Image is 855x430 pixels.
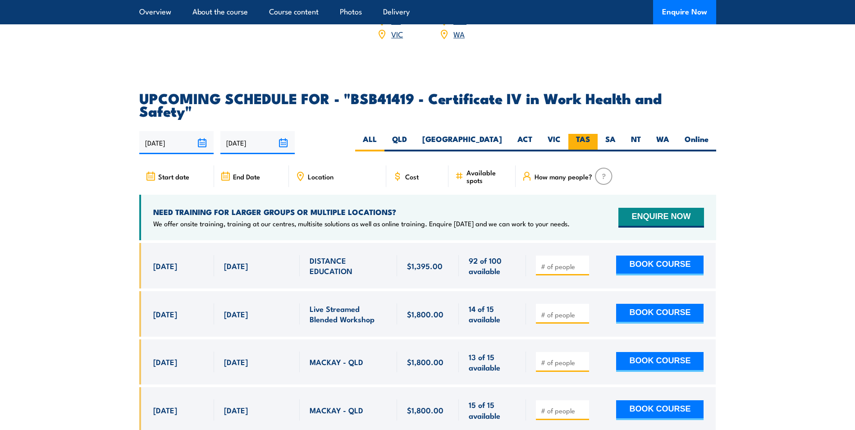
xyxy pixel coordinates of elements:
[310,405,363,415] span: MACKAY - QLD
[139,91,716,117] h2: UPCOMING SCHEDULE FOR - "BSB41419 - Certificate IV in Work Health and Safety"
[407,405,444,415] span: $1,800.00
[616,352,704,372] button: BOOK COURSE
[598,134,623,151] label: SA
[469,303,516,325] span: 14 of 15 available
[224,309,248,319] span: [DATE]
[405,173,419,180] span: Cost
[568,134,598,151] label: TAS
[649,134,677,151] label: WA
[469,352,516,373] span: 13 of 15 available
[139,131,214,154] input: From date
[623,134,649,151] label: NT
[541,262,586,271] input: # of people
[153,405,177,415] span: [DATE]
[153,219,570,228] p: We offer onsite training, training at our centres, multisite solutions as well as online training...
[616,400,704,420] button: BOOK COURSE
[391,28,403,39] a: VIC
[384,134,415,151] label: QLD
[616,304,704,324] button: BOOK COURSE
[453,28,465,39] a: WA
[153,309,177,319] span: [DATE]
[220,131,295,154] input: To date
[541,358,586,367] input: # of people
[310,357,363,367] span: MACKAY - QLD
[310,303,387,325] span: Live Streamed Blended Workshop
[153,261,177,271] span: [DATE]
[224,261,248,271] span: [DATE]
[158,173,189,180] span: Start date
[541,310,586,319] input: # of people
[407,357,444,367] span: $1,800.00
[153,207,570,217] h4: NEED TRAINING FOR LARGER GROUPS OR MULTIPLE LOCATIONS?
[469,255,516,276] span: 92 of 100 available
[535,173,592,180] span: How many people?
[153,357,177,367] span: [DATE]
[224,357,248,367] span: [DATE]
[407,261,443,271] span: $1,395.00
[618,208,704,228] button: ENQUIRE NOW
[415,134,510,151] label: [GEOGRAPHIC_DATA]
[541,406,586,415] input: # of people
[224,405,248,415] span: [DATE]
[540,134,568,151] label: VIC
[233,173,260,180] span: End Date
[308,173,334,180] span: Location
[469,399,516,421] span: 15 of 15 available
[407,309,444,319] span: $1,800.00
[510,134,540,151] label: ACT
[355,134,384,151] label: ALL
[310,255,387,276] span: DISTANCE EDUCATION
[677,134,716,151] label: Online
[466,169,509,184] span: Available spots
[616,256,704,275] button: BOOK COURSE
